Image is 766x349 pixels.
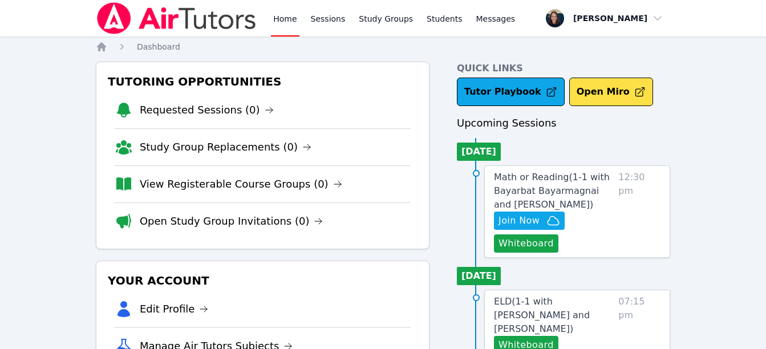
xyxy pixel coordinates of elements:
a: Tutor Playbook [457,78,565,106]
a: Requested Sessions (0) [140,102,274,118]
a: View Registerable Course Groups (0) [140,176,342,192]
a: Edit Profile [140,301,209,317]
span: ELD ( 1-1 with [PERSON_NAME] and [PERSON_NAME] ) [494,296,590,334]
h3: Tutoring Opportunities [106,71,420,92]
a: Open Study Group Invitations (0) [140,213,323,229]
button: Join Now [494,212,565,230]
h3: Upcoming Sessions [457,115,670,131]
li: [DATE] [457,143,501,161]
button: Open Miro [569,78,653,106]
h4: Quick Links [457,62,670,75]
li: [DATE] [457,267,501,285]
span: Messages [476,13,516,25]
a: Study Group Replacements (0) [140,139,311,155]
span: Join Now [498,214,540,228]
span: Dashboard [137,42,180,51]
span: Math or Reading ( 1-1 with Bayarbat Bayarmagnai and [PERSON_NAME] ) [494,172,610,210]
a: Dashboard [137,41,180,52]
h3: Your Account [106,270,420,291]
span: 12:30 pm [618,171,660,253]
nav: Breadcrumb [96,41,670,52]
a: Math or Reading(1-1 with Bayarbat Bayarmagnai and [PERSON_NAME]) [494,171,614,212]
img: Air Tutors [96,2,257,34]
a: ELD(1-1 with [PERSON_NAME] and [PERSON_NAME]) [494,295,614,336]
button: Whiteboard [494,234,558,253]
